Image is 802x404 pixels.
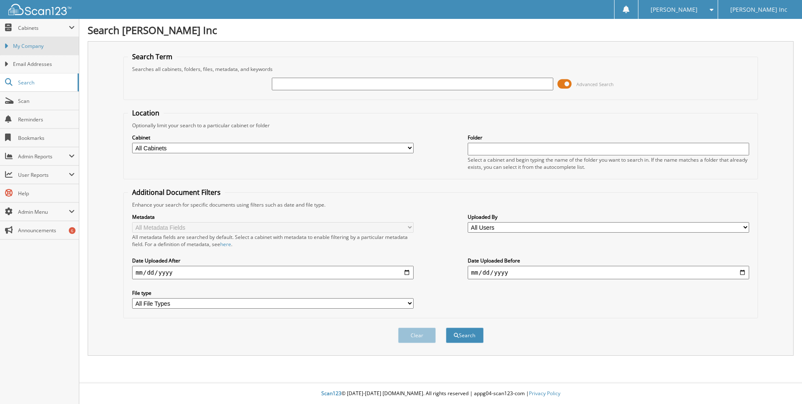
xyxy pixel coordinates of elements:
span: Advanced Search [576,81,614,87]
span: User Reports [18,171,69,178]
span: Cabinets [18,24,69,31]
label: Date Uploaded After [132,257,414,264]
legend: Additional Document Filters [128,188,225,197]
span: Admin Reports [18,153,69,160]
span: [PERSON_NAME] [651,7,698,12]
div: © [DATE]-[DATE] [DOMAIN_NAME]. All rights reserved | appg04-scan123-com | [79,383,802,404]
span: [PERSON_NAME] Inc [730,7,787,12]
a: here [220,241,231,248]
div: Select a cabinet and begin typing the name of the folder you want to search in. If the name match... [468,156,749,171]
button: Search [446,328,484,343]
input: end [468,266,749,279]
label: Cabinet [132,134,414,141]
span: Admin Menu [18,208,69,215]
iframe: Chat Widget [760,364,802,404]
img: scan123-logo-white.svg [8,4,71,15]
span: Search [18,79,73,86]
div: Optionally limit your search to a particular cabinet or folder [128,122,753,129]
a: Privacy Policy [529,390,560,397]
span: Scan123 [321,390,341,397]
label: Date Uploaded Before [468,257,749,264]
span: Help [18,190,75,197]
div: All metadata fields are searched by default. Select a cabinet with metadata to enable filtering b... [132,233,414,248]
h1: Search [PERSON_NAME] Inc [88,23,794,37]
label: Metadata [132,213,414,220]
div: Searches all cabinets, folders, files, metadata, and keywords [128,66,753,73]
span: Scan [18,97,75,105]
div: Enhance your search for specific documents using filters such as date and file type. [128,201,753,208]
label: File type [132,289,414,296]
span: Announcements [18,227,75,234]
span: Bookmarks [18,134,75,142]
legend: Location [128,108,164,118]
span: My Company [13,42,75,50]
input: start [132,266,414,279]
label: Uploaded By [468,213,749,220]
div: 6 [69,227,76,234]
button: Clear [398,328,436,343]
span: Email Addresses [13,60,75,68]
span: Reminders [18,116,75,123]
label: Folder [468,134,749,141]
legend: Search Term [128,52,177,61]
